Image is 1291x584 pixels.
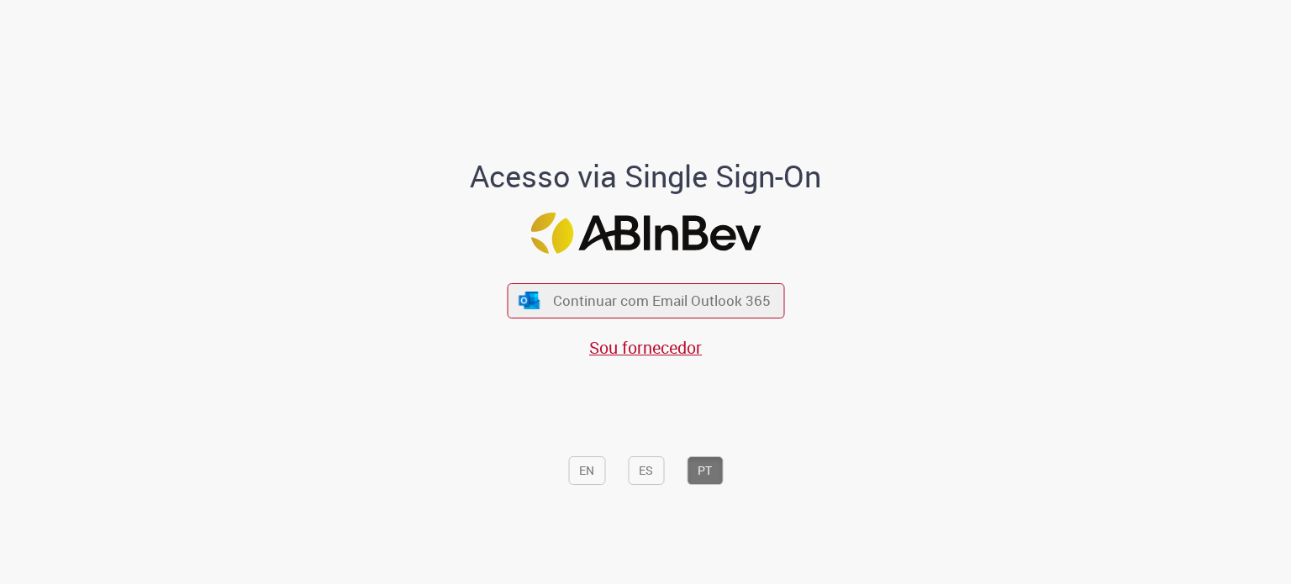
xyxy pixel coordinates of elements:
img: Logo ABInBev [530,213,761,254]
span: Continuar com Email Outlook 365 [553,291,771,310]
a: Sou fornecedor [589,336,702,359]
button: ES [628,456,664,485]
button: EN [568,456,605,485]
h1: Acesso via Single Sign-On [413,160,879,193]
img: ícone Azure/Microsoft 360 [518,292,541,309]
button: ícone Azure/Microsoft 360 Continuar com Email Outlook 365 [507,283,784,318]
button: PT [687,456,723,485]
